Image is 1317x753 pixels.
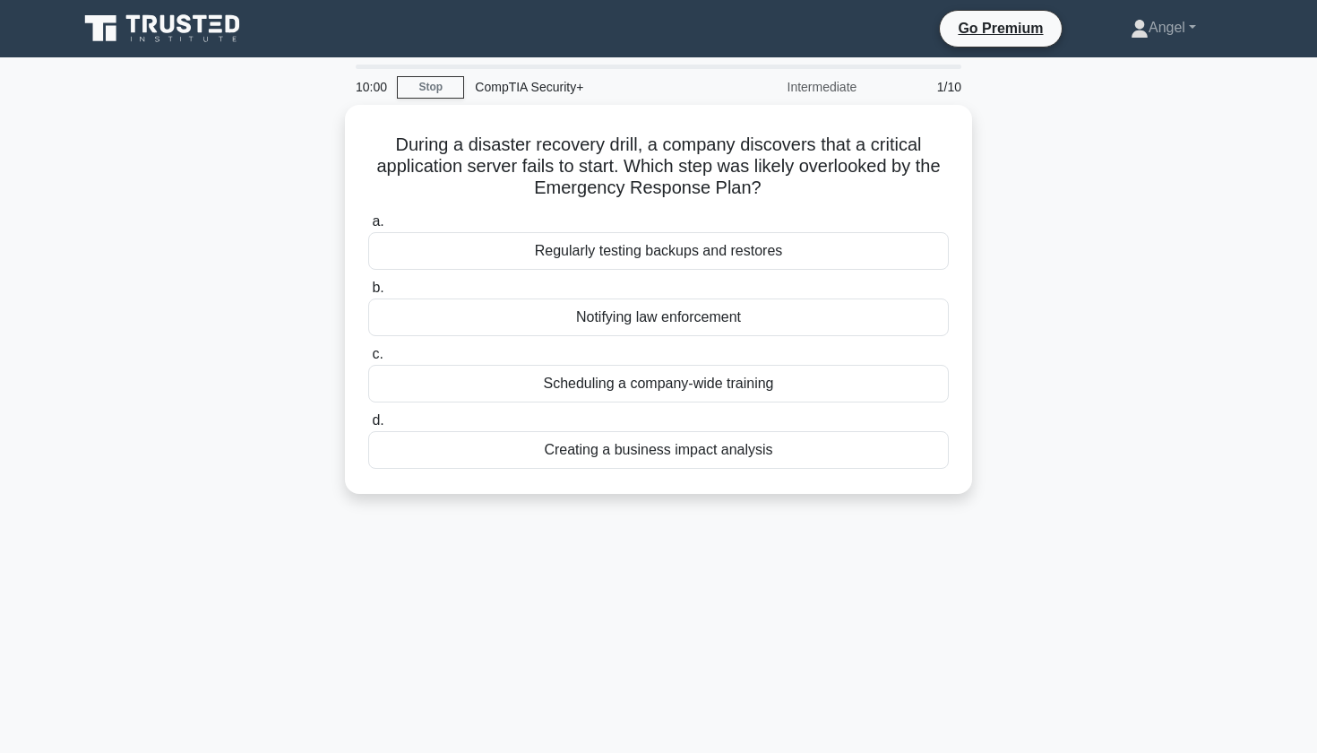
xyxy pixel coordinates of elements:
[372,346,383,361] span: c.
[867,69,972,105] div: 1/10
[464,69,710,105] div: CompTIA Security+
[372,280,383,295] span: b.
[397,76,464,99] a: Stop
[372,213,383,229] span: a.
[368,299,949,336] div: Notifying law enforcement
[366,134,951,200] h5: During a disaster recovery drill, a company discovers that a critical application server fails to...
[372,412,383,428] span: d.
[368,365,949,402] div: Scheduling a company-wide training
[345,69,397,105] div: 10:00
[368,431,949,469] div: Creating a business impact analysis
[710,69,867,105] div: Intermediate
[368,232,949,270] div: Regularly testing backups and restores
[947,17,1054,39] a: Go Premium
[1088,10,1239,46] a: Angel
